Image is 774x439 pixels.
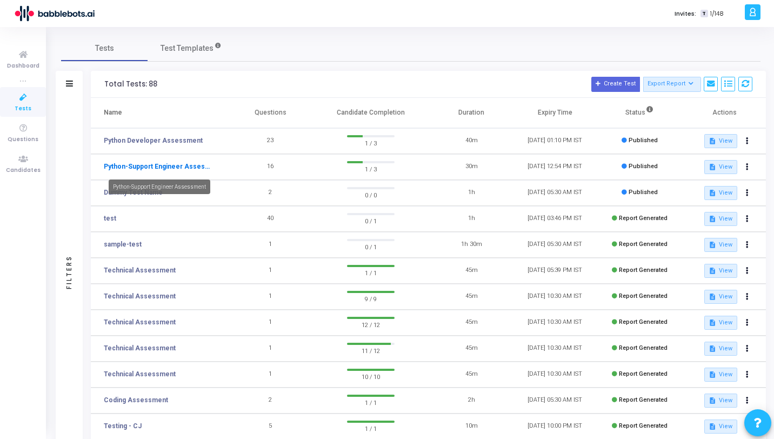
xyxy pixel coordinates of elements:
[95,43,114,54] span: Tests
[709,319,716,327] mat-icon: description
[619,292,668,300] span: Report Generated
[229,284,312,310] td: 1
[704,134,737,148] button: View
[430,258,513,284] td: 45m
[229,310,312,336] td: 1
[619,422,668,429] span: Report Generated
[64,212,74,331] div: Filters
[229,206,312,232] td: 40
[629,163,658,170] span: Published
[104,214,116,223] a: test
[629,137,658,144] span: Published
[513,310,597,336] td: [DATE] 10:30 AM IST
[513,388,597,414] td: [DATE] 05:30 AM IST
[347,215,395,226] span: 0 / 1
[229,362,312,388] td: 1
[513,232,597,258] td: [DATE] 05:30 AM IST
[513,128,597,154] td: [DATE] 01:10 PM IST
[229,154,312,180] td: 16
[347,241,395,252] span: 0 / 1
[513,336,597,362] td: [DATE] 10:30 AM IST
[104,317,176,327] a: Technical Assessment
[619,344,668,351] span: Report Generated
[347,319,395,330] span: 12 / 12
[347,189,395,200] span: 0 / 0
[709,371,716,378] mat-icon: description
[704,316,737,330] button: View
[104,369,176,379] a: Technical Assessment
[347,137,395,148] span: 1 / 3
[14,3,95,24] img: logo
[347,423,395,434] span: 1 / 1
[643,77,701,92] button: Export Report
[704,342,737,356] button: View
[104,265,176,275] a: Technical Assessment
[161,43,213,54] span: Test Templates
[709,215,716,223] mat-icon: description
[430,388,513,414] td: 2h
[430,128,513,154] td: 40m
[513,258,597,284] td: [DATE] 05:39 PM IST
[347,267,395,278] span: 1 / 1
[7,62,39,71] span: Dashboard
[513,154,597,180] td: [DATE] 12:54 PM IST
[347,371,395,382] span: 10 / 10
[229,258,312,284] td: 1
[15,104,31,114] span: Tests
[347,345,395,356] span: 11 / 12
[229,232,312,258] td: 1
[704,238,737,252] button: View
[597,98,682,128] th: Status
[430,154,513,180] td: 30m
[229,98,312,128] th: Questions
[709,163,716,171] mat-icon: description
[619,318,668,325] span: Report Generated
[704,290,737,304] button: View
[513,206,597,232] td: [DATE] 03:46 PM IST
[104,80,157,89] div: Total Tests: 88
[513,362,597,388] td: [DATE] 10:30 AM IST
[104,162,212,171] a: Python-Support Engineer Assessment
[8,135,38,144] span: Questions
[104,343,176,353] a: Technical Assessment
[704,420,737,434] button: View
[709,267,716,275] mat-icon: description
[700,10,708,18] span: T
[704,368,737,382] button: View
[229,388,312,414] td: 2
[710,9,724,18] span: 1/148
[6,166,41,175] span: Candidates
[430,180,513,206] td: 1h
[619,215,668,222] span: Report Generated
[104,291,176,301] a: Technical Assessment
[704,212,737,226] button: View
[709,423,716,430] mat-icon: description
[619,370,668,377] span: Report Generated
[347,163,395,174] span: 1 / 3
[312,98,429,128] th: Candidate Completion
[709,397,716,404] mat-icon: description
[682,98,766,128] th: Actions
[104,136,203,145] a: Python Developer Assessment
[513,180,597,206] td: [DATE] 05:30 AM IST
[675,9,696,18] label: Invites:
[709,137,716,145] mat-icon: description
[619,267,668,274] span: Report Generated
[347,293,395,304] span: 9 / 9
[109,179,210,194] div: Python-Support Engineer Assessment
[104,395,168,405] a: Coding Assessment
[709,189,716,197] mat-icon: description
[704,160,737,174] button: View
[229,336,312,362] td: 1
[430,310,513,336] td: 45m
[619,241,668,248] span: Report Generated
[104,240,142,249] a: sample-test
[709,241,716,249] mat-icon: description
[347,397,395,408] span: 1 / 1
[619,396,668,403] span: Report Generated
[709,293,716,301] mat-icon: description
[704,186,737,200] button: View
[430,362,513,388] td: 45m
[430,336,513,362] td: 45m
[229,128,312,154] td: 23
